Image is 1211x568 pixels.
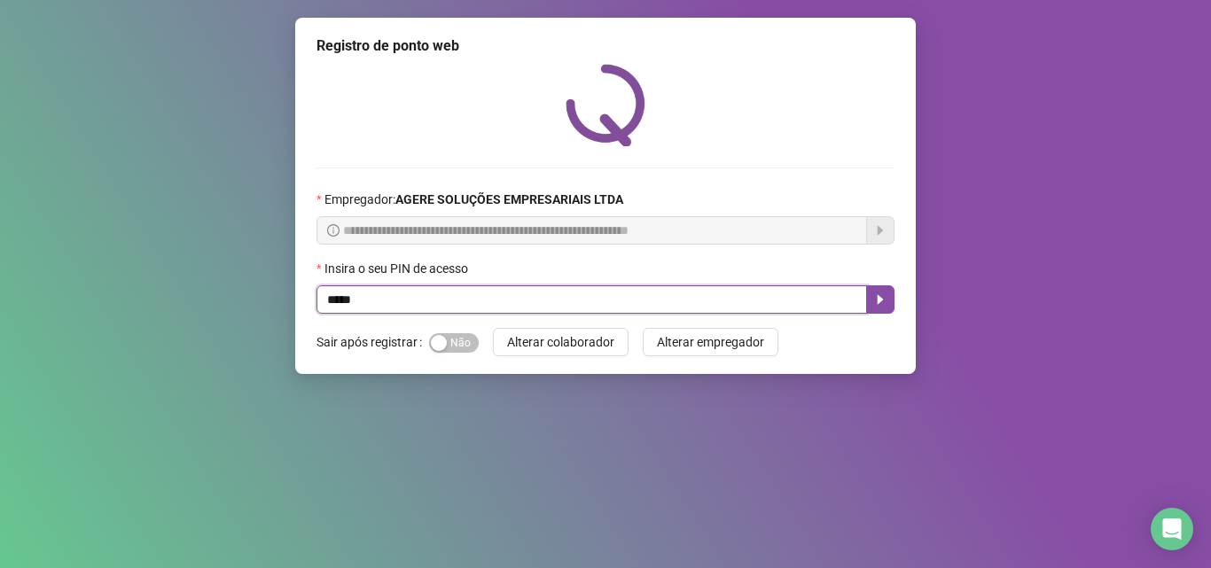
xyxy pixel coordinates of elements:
div: Registro de ponto web [316,35,895,57]
span: info-circle [327,224,340,237]
label: Insira o seu PIN de acesso [316,259,480,278]
span: caret-right [873,292,887,307]
span: Alterar empregador [657,332,764,352]
button: Alterar empregador [643,328,778,356]
span: Empregador : [324,190,623,209]
span: Alterar colaborador [507,332,614,352]
button: Alterar colaborador [493,328,629,356]
img: QRPoint [566,64,645,146]
div: Open Intercom Messenger [1151,508,1193,550]
strong: AGERE SOLUÇÕES EMPRESARIAIS LTDA [395,192,623,206]
label: Sair após registrar [316,328,429,356]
